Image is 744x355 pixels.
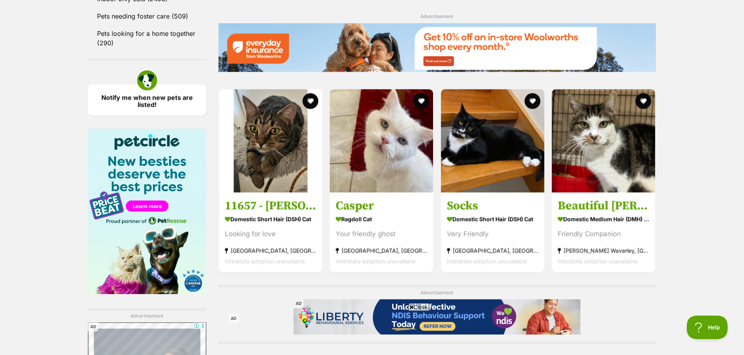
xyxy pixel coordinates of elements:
[336,258,416,264] span: Interstate adoption unavailable
[636,93,651,109] button: favourite
[330,192,433,272] a: Casper Ragdoll Cat Your friendly ghost [GEOGRAPHIC_DATA], [GEOGRAPHIC_DATA] Interstate adoption u...
[558,245,649,256] strong: [PERSON_NAME] Waverley, [GEOGRAPHIC_DATA]
[558,229,649,239] div: Friendly Companion
[218,23,656,73] a: Everyday Insurance promotional banner
[218,285,656,344] div: Advertisement
[447,258,527,264] span: Interstate adoption unavailable
[225,258,305,264] span: Interstate adoption unavailable
[552,192,655,272] a: Beautiful [PERSON_NAME]! Domestic Medium Hair (DMH) Cat Friendly Companion [PERSON_NAME] Waverley...
[225,198,316,213] h3: 11657 - [PERSON_NAME]
[219,89,322,192] img: 11657 - Sawyer - Domestic Short Hair (DSH) Cat
[228,314,239,323] span: AD
[558,258,638,264] span: Interstate adoption unavailable
[447,213,538,225] strong: Domestic Short Hair (DSH) Cat
[88,128,206,294] img: Pet Circle promo banner
[441,89,544,192] img: Socks - Domestic Short Hair (DSH) Cat
[303,93,318,109] button: favourite
[525,93,540,109] button: favourite
[225,229,316,239] div: Looking for love
[218,23,656,71] img: Everyday Insurance promotional banner
[88,8,206,24] a: Pets needing foster care (509)
[225,213,316,225] strong: Domestic Short Hair (DSH) Cat
[225,245,316,256] strong: [GEOGRAPHIC_DATA], [GEOGRAPHIC_DATA]
[558,213,649,225] strong: Domestic Medium Hair (DMH) Cat
[219,192,322,272] a: 11657 - [PERSON_NAME] Domestic Short Hair (DSH) Cat Looking for love [GEOGRAPHIC_DATA], [GEOGRAPH...
[552,89,655,192] img: Beautiful Betty! - Domestic Medium Hair (DMH) Cat
[88,322,98,331] span: AD
[558,198,649,213] h3: Beautiful [PERSON_NAME]!
[88,25,206,51] a: Pets looking for a home together (290)
[88,84,206,115] a: Notify me when new pets are listed!
[336,229,427,239] div: Your friendly ghost
[336,198,427,213] h3: Casper
[336,213,427,225] strong: Ragdoll Cat
[447,245,538,256] strong: [GEOGRAPHIC_DATA], [GEOGRAPHIC_DATA]
[293,299,304,308] span: AD
[447,198,538,213] h3: Socks
[421,13,454,19] span: Advertisement
[441,192,544,272] a: Socks Domestic Short Hair (DSH) Cat Very Friendly [GEOGRAPHIC_DATA], [GEOGRAPHIC_DATA] Interstate...
[336,245,427,256] strong: [GEOGRAPHIC_DATA], [GEOGRAPHIC_DATA]
[687,316,728,339] iframe: Help Scout Beacon - Open
[408,303,430,311] span: Close
[330,89,433,192] img: Casper - Ragdoll Cat
[414,93,430,109] button: favourite
[447,229,538,239] div: Very Friendly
